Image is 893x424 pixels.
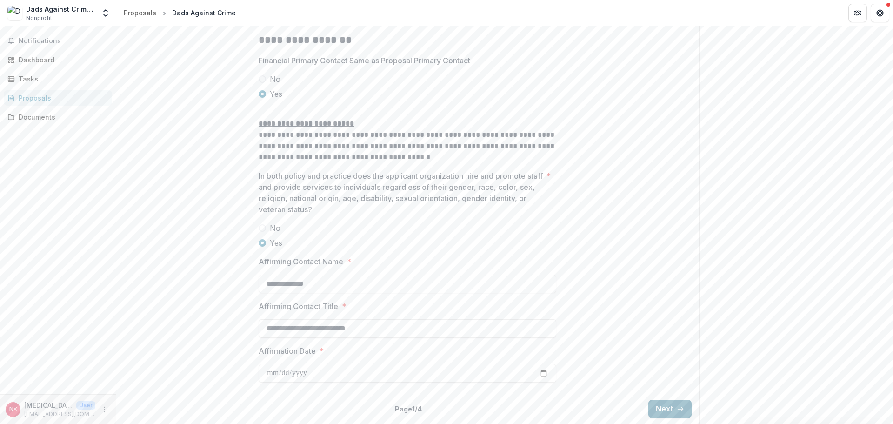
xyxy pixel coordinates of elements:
[99,4,112,22] button: Open entity switcher
[24,410,95,418] p: [EMAIL_ADDRESS][DOMAIN_NAME]
[9,406,17,412] div: Nikita Harris <nikitah@dadsagainstcrime.org> <nikitah@dadsagainstcrime.org>
[259,256,343,267] p: Affirming Contact Name
[19,93,105,103] div: Proposals
[270,237,282,249] span: Yes
[7,6,22,20] img: Dads Against Crime Inc
[124,8,156,18] div: Proposals
[19,55,105,65] div: Dashboard
[4,34,112,48] button: Notifications
[19,112,105,122] div: Documents
[26,14,52,22] span: Nonprofit
[871,4,889,22] button: Get Help
[848,4,867,22] button: Partners
[259,55,470,66] p: Financial Primary Contact Same as Proposal Primary Contact
[395,404,422,414] p: Page 1 / 4
[4,52,112,67] a: Dashboard
[259,345,316,357] p: Affirmation Date
[26,4,95,14] div: Dads Against Crime Inc
[259,301,338,312] p: Affirming Contact Title
[4,90,112,106] a: Proposals
[19,37,108,45] span: Notifications
[120,6,240,20] nav: breadcrumb
[24,400,73,410] p: [MEDICAL_DATA][PERSON_NAME] <[EMAIL_ADDRESS][DOMAIN_NAME]> <[EMAIL_ADDRESS][DOMAIN_NAME]>
[120,6,160,20] a: Proposals
[172,8,236,18] div: Dads Against Crime
[259,170,543,215] p: In both policy and practice does the applicant organization hire and promote staff and provide se...
[270,222,280,234] span: No
[4,71,112,87] a: Tasks
[4,109,112,125] a: Documents
[76,401,95,410] p: User
[270,88,282,100] span: Yes
[19,74,105,84] div: Tasks
[270,74,280,85] span: No
[99,404,110,415] button: More
[648,400,692,418] button: Next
